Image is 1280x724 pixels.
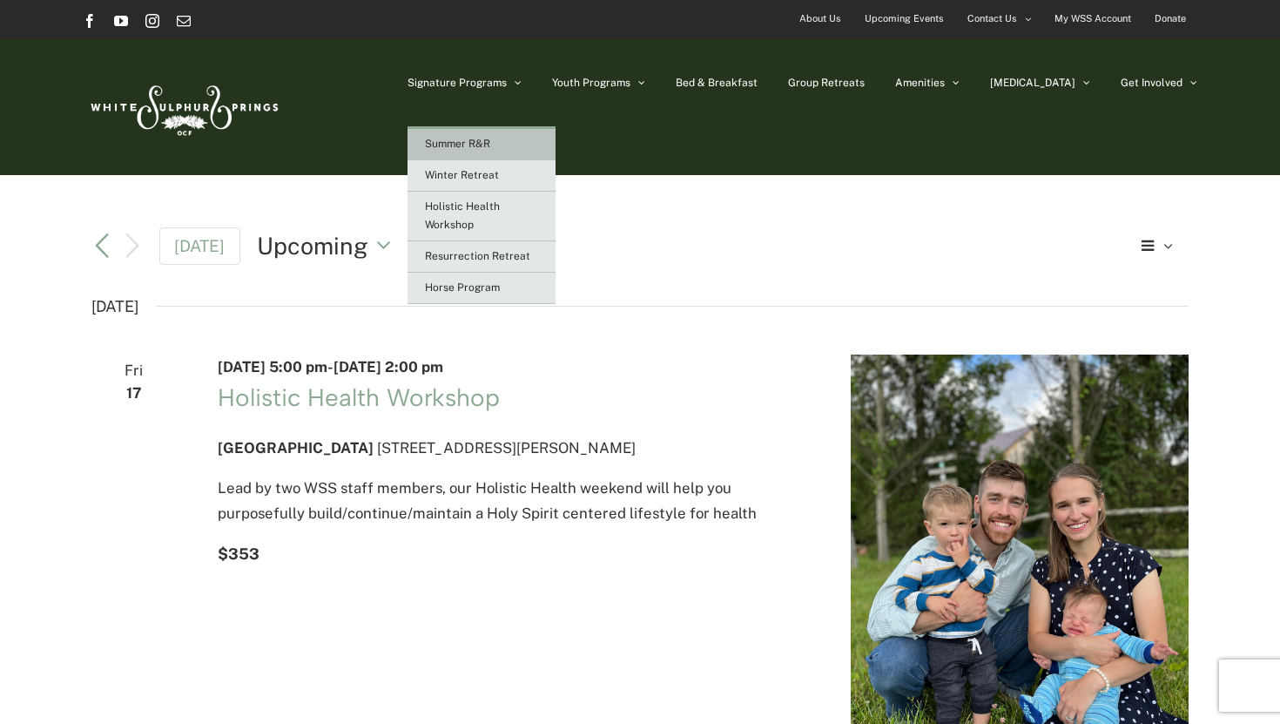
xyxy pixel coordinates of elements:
[408,160,556,192] a: Winter Retreat
[676,78,758,88] span: Bed & Breakfast
[122,232,143,260] button: Next Events
[425,169,499,181] span: Winter Retreat
[408,129,556,160] a: Summer R&R
[159,227,241,265] a: [DATE]
[788,78,865,88] span: Group Retreats
[425,250,530,262] span: Resurrection Retreat
[788,39,865,126] a: Group Retreats
[91,293,138,321] time: [DATE]
[1155,6,1186,31] span: Donate
[91,235,112,256] a: Previous Events
[865,6,944,31] span: Upcoming Events
[425,138,490,150] span: Summer R&R
[218,545,259,563] span: $353
[552,39,645,126] a: Youth Programs
[377,439,636,457] span: [STREET_ADDRESS][PERSON_NAME]
[967,6,1017,31] span: Contact Us
[218,439,374,457] span: [GEOGRAPHIC_DATA]
[676,39,758,126] a: Bed & Breakfast
[425,281,500,294] span: Horse Program
[1121,39,1197,126] a: Get Involved
[218,476,809,527] p: Lead by two WSS staff members, our Holistic Health weekend will help you purposefully build/conti...
[408,273,556,304] a: Horse Program
[895,78,945,88] span: Amenities
[1054,6,1131,31] span: My WSS Account
[990,78,1075,88] span: [MEDICAL_DATA]
[218,358,443,376] time: -
[218,358,327,376] span: [DATE] 5:00 pm
[333,358,443,376] span: [DATE] 2:00 pm
[257,229,401,262] button: Upcoming
[408,39,522,126] a: Signature Programs
[408,78,507,88] span: Signature Programs
[257,229,368,262] span: Upcoming
[799,6,841,31] span: About Us
[91,381,176,406] span: 17
[408,241,556,273] a: Resurrection Retreat
[218,382,500,412] a: Holistic Health Workshop
[83,66,283,148] img: White Sulphur Springs Logo
[552,78,630,88] span: Youth Programs
[408,39,1197,126] nav: Main Menu
[408,192,556,241] a: Holistic Health Workshop
[1121,78,1182,88] span: Get Involved
[895,39,960,126] a: Amenities
[91,358,176,383] span: Fri
[990,39,1090,126] a: [MEDICAL_DATA]
[425,200,500,231] span: Holistic Health Workshop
